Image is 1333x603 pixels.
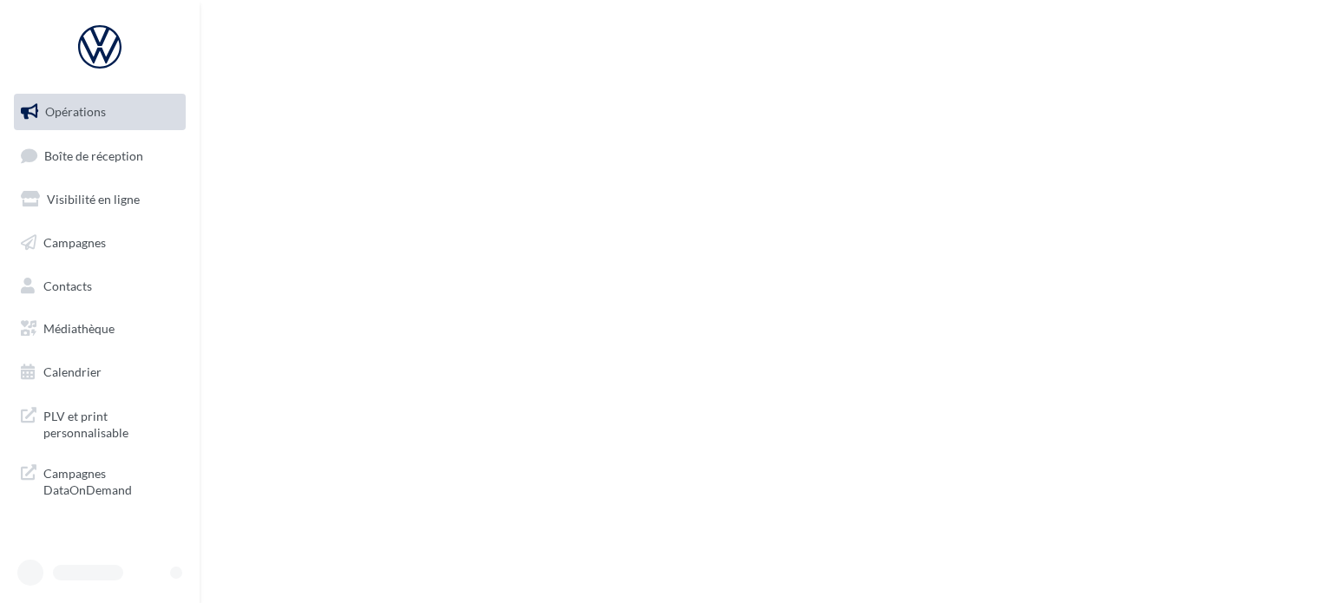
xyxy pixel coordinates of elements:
[10,354,189,390] a: Calendrier
[44,147,143,162] span: Boîte de réception
[43,235,106,250] span: Campagnes
[43,364,102,379] span: Calendrier
[10,94,189,130] a: Opérations
[10,397,189,449] a: PLV et print personnalisable
[45,104,106,119] span: Opérations
[10,268,189,305] a: Contacts
[43,404,179,442] span: PLV et print personnalisable
[47,192,140,206] span: Visibilité en ligne
[10,455,189,506] a: Campagnes DataOnDemand
[43,278,92,292] span: Contacts
[10,137,189,174] a: Boîte de réception
[10,181,189,218] a: Visibilité en ligne
[43,462,179,499] span: Campagnes DataOnDemand
[10,225,189,261] a: Campagnes
[10,311,189,347] a: Médiathèque
[43,321,115,336] span: Médiathèque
